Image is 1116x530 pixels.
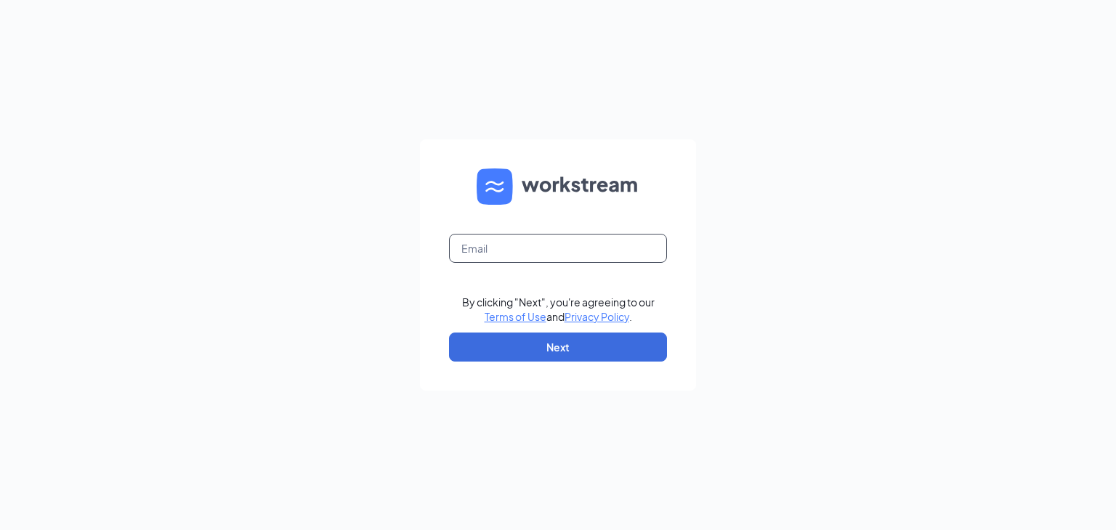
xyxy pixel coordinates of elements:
button: Next [449,333,667,362]
a: Terms of Use [485,310,546,323]
div: By clicking "Next", you're agreeing to our and . [462,295,655,324]
img: WS logo and Workstream text [477,168,639,205]
input: Email [449,234,667,263]
a: Privacy Policy [565,310,629,323]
